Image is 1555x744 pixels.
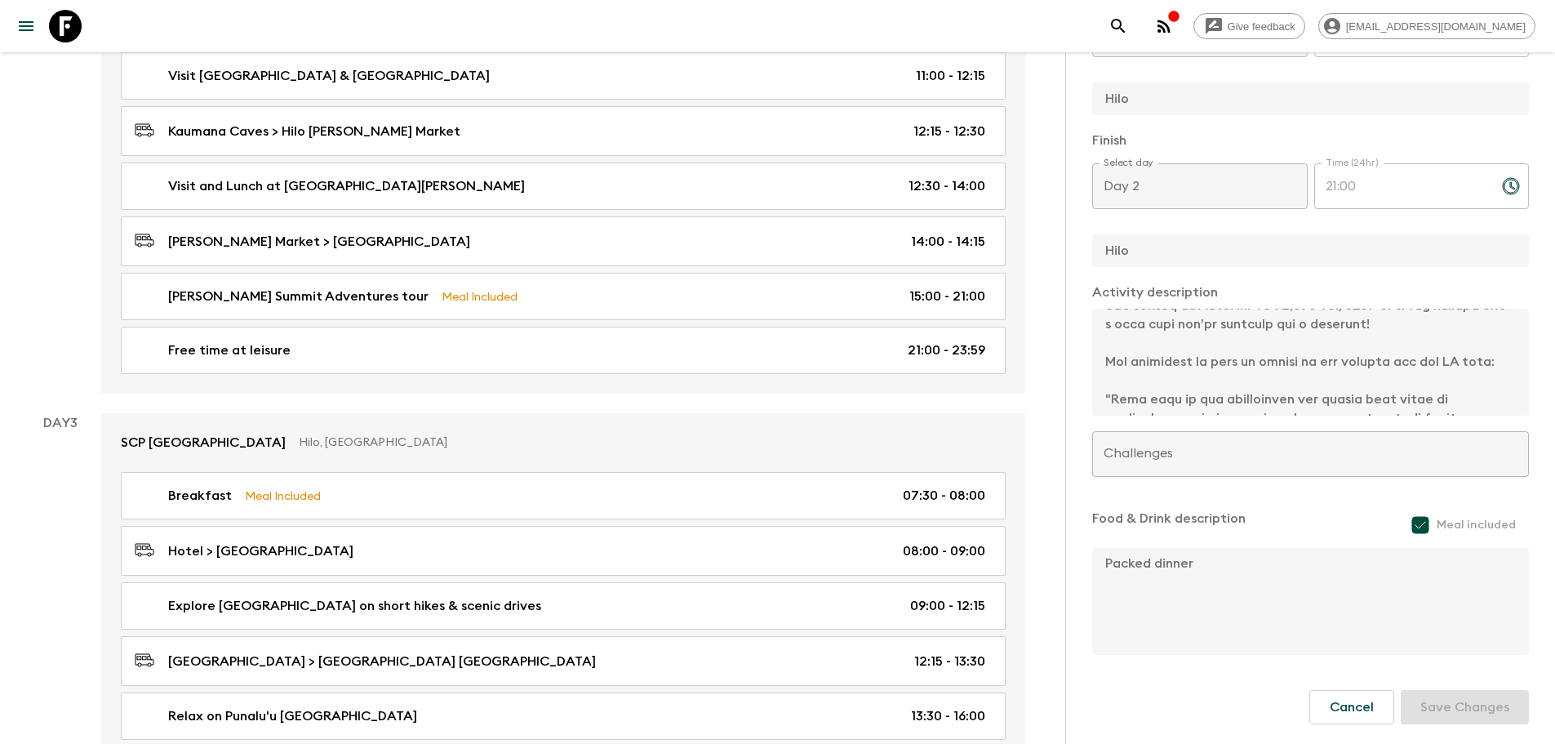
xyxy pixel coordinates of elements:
a: Kaumana Caves > Hilo [PERSON_NAME] Market12:15 - 12:30 [121,106,1006,156]
p: 08:00 - 09:00 [903,541,985,561]
p: Explore [GEOGRAPHIC_DATA] on short hikes & scenic drives [168,596,541,616]
p: 12:15 - 13:30 [914,652,985,671]
a: [PERSON_NAME] Market > [GEOGRAPHIC_DATA]14:00 - 14:15 [121,216,1006,266]
a: Free time at leisure21:00 - 23:59 [121,327,1006,374]
p: 15:00 - 21:00 [909,287,985,306]
a: SCP [GEOGRAPHIC_DATA]Hilo, [GEOGRAPHIC_DATA] [101,413,1025,472]
p: 07:30 - 08:00 [903,486,985,506]
a: Visit and Lunch at [GEOGRAPHIC_DATA][PERSON_NAME]12:30 - 14:00 [121,163,1006,210]
button: search adventures [1102,10,1135,42]
span: Meal included [1437,517,1516,533]
p: Breakfast [168,486,232,506]
p: Free time at leisure [168,341,291,360]
p: 21:00 - 23:59 [908,341,985,360]
p: Visit [GEOGRAPHIC_DATA] & [GEOGRAPHIC_DATA] [168,66,490,86]
a: BreakfastMeal Included07:30 - 08:00 [121,472,1006,519]
a: [GEOGRAPHIC_DATA] > [GEOGRAPHIC_DATA] [GEOGRAPHIC_DATA]12:15 - 13:30 [121,636,1006,686]
p: 12:15 - 12:30 [913,122,985,141]
button: Cancel [1309,690,1394,724]
p: [PERSON_NAME] Summit Adventures tour [168,287,429,306]
p: Hilo, [GEOGRAPHIC_DATA] [299,434,993,451]
p: Relax on Punalu'u [GEOGRAPHIC_DATA] [168,706,417,726]
a: [PERSON_NAME] Summit Adventures tourMeal Included15:00 - 21:00 [121,273,1006,320]
p: Hotel > [GEOGRAPHIC_DATA] [168,541,353,561]
p: [GEOGRAPHIC_DATA] > [GEOGRAPHIC_DATA] [GEOGRAPHIC_DATA] [168,652,596,671]
span: Give feedback [1219,20,1304,33]
p: Visit and Lunch at [GEOGRAPHIC_DATA][PERSON_NAME] [168,176,525,196]
label: Time (24hr) [1326,156,1379,170]
p: Finish [1092,131,1529,150]
a: Give feedback [1193,13,1305,39]
div: [EMAIL_ADDRESS][DOMAIN_NAME] [1318,13,1535,39]
button: menu [10,10,42,42]
p: 14:00 - 14:15 [911,232,985,252]
p: 09:00 - 12:15 [910,596,985,616]
a: Explore [GEOGRAPHIC_DATA] on short hikes & scenic drives09:00 - 12:15 [121,582,1006,630]
p: Food & Drink description [1092,509,1246,541]
span: [EMAIL_ADDRESS][DOMAIN_NAME] [1337,20,1535,33]
input: hh:mm [1314,163,1489,209]
p: [PERSON_NAME] Market > [GEOGRAPHIC_DATA] [168,232,470,252]
p: Meal Included [442,287,518,305]
p: Meal Included [245,487,321,505]
a: Relax on Punalu'u [GEOGRAPHIC_DATA]13:30 - 16:00 [121,693,1006,740]
p: 12:30 - 14:00 [909,176,985,196]
p: Kaumana Caves > Hilo [PERSON_NAME] Market [168,122,460,141]
a: Visit [GEOGRAPHIC_DATA] & [GEOGRAPHIC_DATA]11:00 - 12:15 [121,52,1006,100]
p: 13:30 - 16:00 [911,706,985,726]
a: Hotel > [GEOGRAPHIC_DATA]08:00 - 09:00 [121,526,1006,576]
textarea: Packed dinner [1092,548,1516,655]
p: SCP [GEOGRAPHIC_DATA] [121,433,286,452]
label: Select day [1104,156,1153,170]
p: 11:00 - 12:15 [916,66,985,86]
p: Day 3 [20,413,101,433]
textarea: Lore ip do si amet Conse Adi Elitse Doeiusmodt Inci ut lab et dol magn aliquae adminimve qu nos e... [1092,309,1516,416]
p: Activity description [1092,283,1529,302]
